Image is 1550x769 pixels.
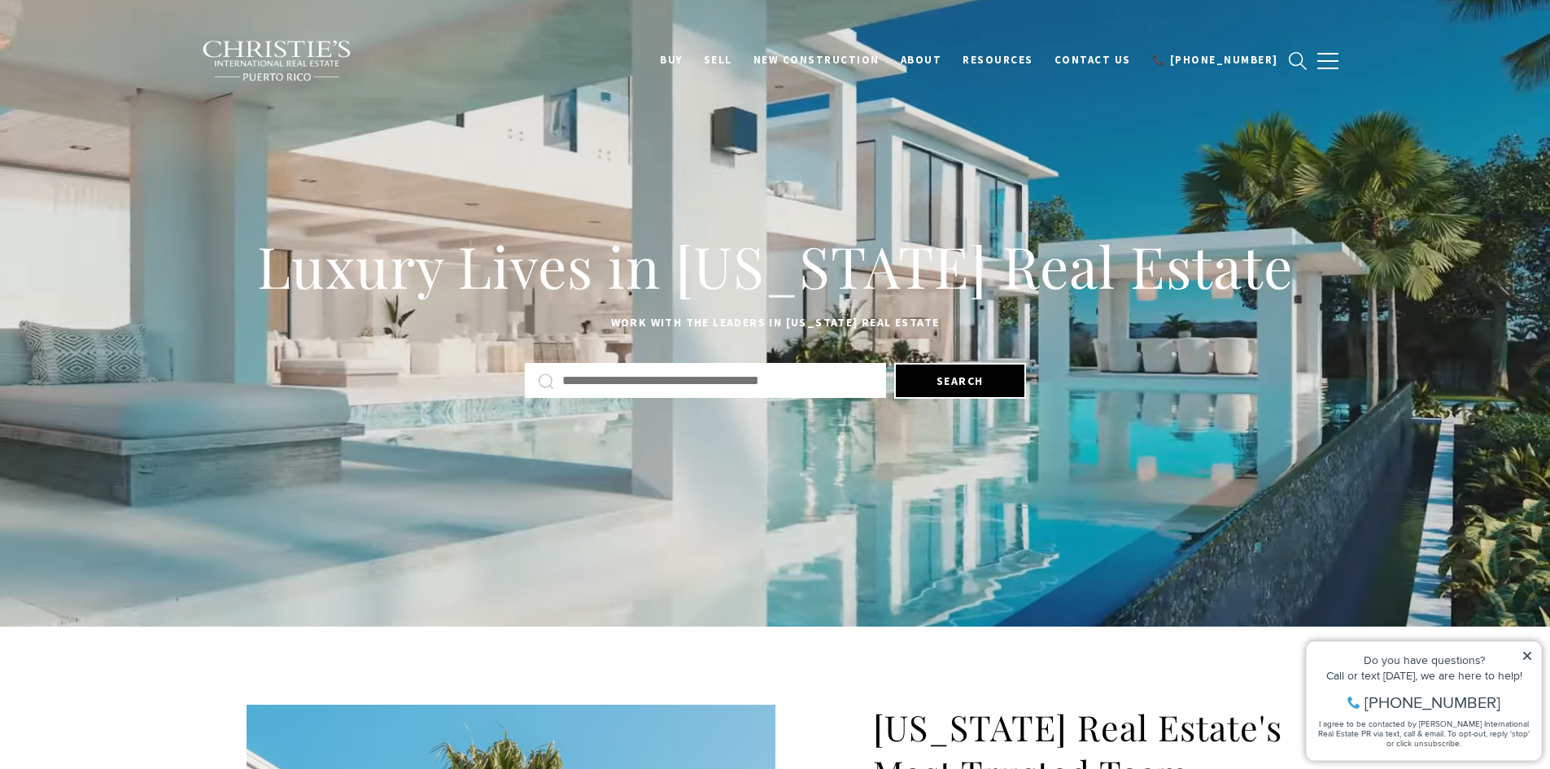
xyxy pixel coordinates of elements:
[247,230,1304,302] h1: Luxury Lives in [US_STATE] Real Estate
[17,37,235,48] div: Do you have questions?
[649,45,693,76] a: BUY
[894,363,1026,399] button: Search
[247,313,1304,333] p: Work with the leaders in [US_STATE] Real Estate
[1152,53,1278,67] span: 📞 [PHONE_NUMBER]
[562,370,873,391] input: Search by Address, City, or Neighborhood
[1054,53,1131,67] span: Contact Us
[67,76,203,93] span: [PHONE_NUMBER]
[17,52,235,63] div: Call or text [DATE], we are here to help!
[1289,52,1307,70] a: search
[693,45,743,76] a: SELL
[202,40,353,82] img: Christie's International Real Estate black text logo
[20,100,232,131] span: I agree to be contacted by [PERSON_NAME] International Real Estate PR via text, call & email. To ...
[753,53,880,67] span: New Construction
[743,45,890,76] a: New Construction
[952,45,1044,76] a: Resources
[1307,37,1349,85] button: button
[1142,45,1289,76] a: call +18775188709
[890,45,953,76] a: About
